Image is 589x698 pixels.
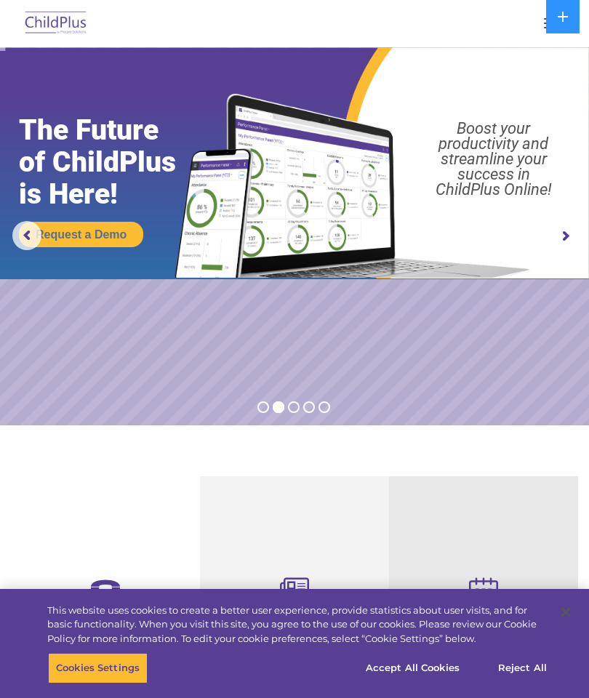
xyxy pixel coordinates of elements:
[406,121,581,197] rs-layer: Boost your productivity and streamline your success in ChildPlus Online!
[19,114,207,210] rs-layer: The Future of ChildPlus is Here!
[358,653,468,683] button: Accept All Cookies
[19,222,143,247] a: Request a Demo
[550,596,582,628] button: Close
[22,7,90,41] img: ChildPlus by Procare Solutions
[477,653,568,683] button: Reject All
[48,653,148,683] button: Cookies Settings
[47,603,548,646] div: This website uses cookies to create a better user experience, provide statistics about user visit...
